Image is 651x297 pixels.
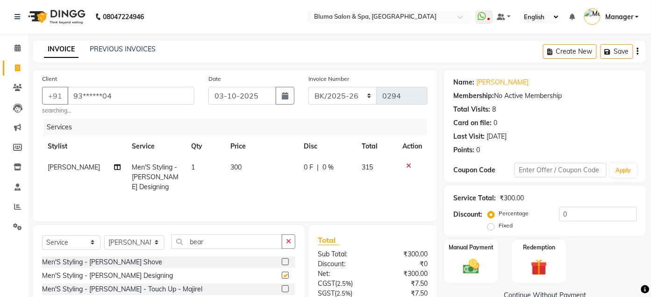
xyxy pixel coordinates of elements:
[67,87,194,105] input: Search by Name/Mobile/Email/Code
[453,193,496,203] div: Service Total:
[486,132,507,141] div: [DATE]
[42,284,202,294] div: Men'S Styling - [PERSON_NAME] - Touch Up - Majirel
[610,163,637,177] button: Apply
[336,290,351,297] span: 2.5%
[453,132,485,141] div: Last Visit:
[42,271,173,281] div: Men'S Styling - [PERSON_NAME] Designing
[373,279,435,289] div: ₹7.50
[453,91,494,101] div: Membership:
[601,44,633,59] button: Save
[132,163,179,191] span: Men'S Styling - [PERSON_NAME] Designing
[311,279,373,289] div: ( )
[225,136,298,157] th: Price
[311,259,373,269] div: Discount:
[208,75,221,83] label: Date
[230,163,242,171] span: 300
[24,4,88,30] img: logo
[584,8,601,25] img: Manager
[42,106,194,115] small: searching...
[453,78,474,87] div: Name:
[453,91,637,101] div: No Active Membership
[458,257,485,276] img: _cash.svg
[453,210,482,219] div: Discount:
[476,78,529,87] a: [PERSON_NAME]
[373,259,435,269] div: ₹0
[298,136,356,157] th: Disc
[318,235,339,245] span: Total
[526,257,552,277] img: _gift.svg
[356,136,397,157] th: Total
[44,41,79,58] a: INVOICE
[90,45,156,53] a: PREVIOUS INVOICES
[499,209,529,218] label: Percentage
[337,280,351,287] span: 2.5%
[453,145,474,155] div: Points:
[172,234,282,249] input: Search or Scan
[191,163,195,171] span: 1
[103,4,144,30] b: 08047224946
[317,163,319,172] span: |
[127,136,186,157] th: Service
[449,243,494,252] label: Manual Payment
[453,165,515,175] div: Coupon Code
[453,105,490,114] div: Total Visits:
[48,163,100,171] span: [PERSON_NAME]
[397,136,428,157] th: Action
[311,249,373,259] div: Sub Total:
[308,75,349,83] label: Invoice Number
[362,163,373,171] span: 315
[499,221,513,230] label: Fixed
[515,163,606,177] input: Enter Offer / Coupon Code
[42,136,127,157] th: Stylist
[311,269,373,279] div: Net:
[42,257,162,267] div: Men'S Styling - [PERSON_NAME] Shove
[42,75,57,83] label: Client
[42,87,68,105] button: +91
[186,136,225,157] th: Qty
[304,163,313,172] span: 0 F
[605,12,633,22] span: Manager
[43,119,435,136] div: Services
[494,118,497,128] div: 0
[373,269,435,279] div: ₹300.00
[543,44,597,59] button: Create New
[523,243,555,252] label: Redemption
[492,105,496,114] div: 8
[373,249,435,259] div: ₹300.00
[453,118,492,128] div: Card on file:
[500,193,524,203] div: ₹300.00
[476,145,480,155] div: 0
[318,279,335,288] span: CGST
[322,163,334,172] span: 0 %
